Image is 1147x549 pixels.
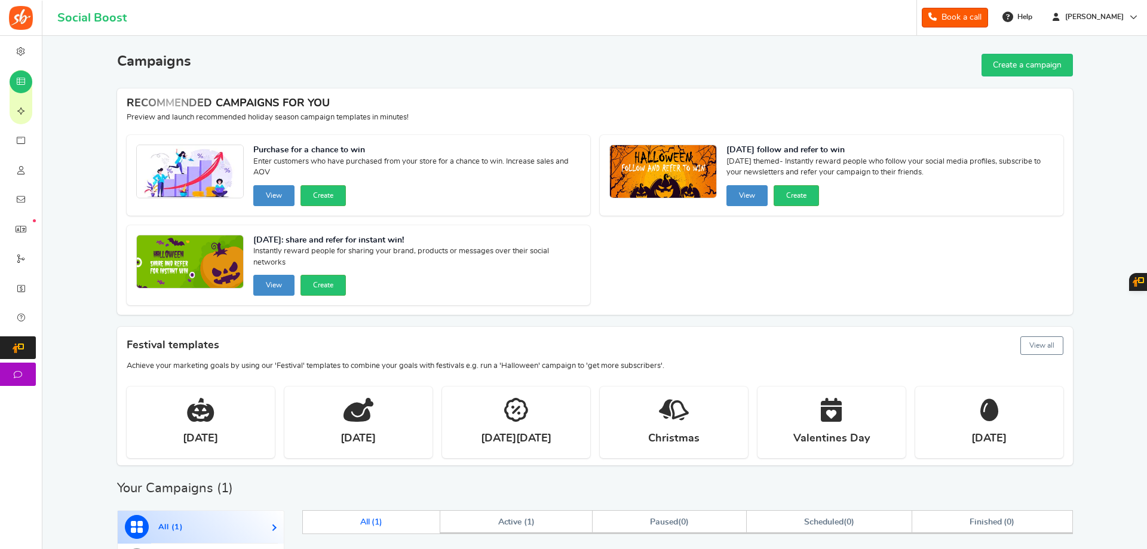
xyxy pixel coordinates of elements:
[158,523,183,531] span: All ( )
[360,518,383,526] span: All ( )
[971,431,1007,446] strong: [DATE]
[253,246,581,270] span: Instantly reward people for sharing your brand, products or messages over their social networks
[127,112,1063,123] p: Preview and launch recommended holiday season campaign templates in minutes!
[174,523,180,531] span: 1
[253,185,295,206] button: View
[1060,12,1128,22] span: [PERSON_NAME]
[9,6,33,30] img: Social Boost
[57,11,127,24] h1: Social Boost
[982,54,1073,76] a: Create a campaign
[253,157,581,180] span: Enter customers who have purchased from your store for a chance to win. Increase sales and AOV
[793,431,870,446] strong: Valentines Day
[300,275,346,296] button: Create
[253,275,295,296] button: View
[726,145,1054,157] strong: [DATE] follow and refer to win
[117,54,191,69] h2: Campaigns
[375,518,379,526] span: 1
[253,235,581,247] strong: [DATE]: share and refer for instant win!
[1007,518,1011,526] span: 0
[804,518,844,526] span: Scheduled
[650,518,689,526] span: ( )
[1014,12,1032,22] span: Help
[481,431,551,446] strong: [DATE][DATE]
[650,518,678,526] span: Paused
[137,145,243,199] img: Recommended Campaigns
[527,518,532,526] span: 1
[726,157,1054,180] span: [DATE] themed- Instantly reward people who follow your social media profiles, subscribe to your n...
[1020,336,1063,355] button: View all
[648,431,700,446] strong: Christmas
[610,145,716,199] img: Recommended Campaigns
[970,518,1014,526] span: Finished ( )
[998,7,1038,26] a: Help
[127,361,1063,372] p: Achieve your marketing goals by using our 'Festival' templates to combine your goals with festiva...
[847,518,851,526] span: 0
[804,518,854,526] span: ( )
[253,145,581,157] strong: Purchase for a chance to win
[774,185,819,206] button: Create
[922,8,988,27] a: Book a call
[221,481,229,495] span: 1
[300,185,346,206] button: Create
[33,219,36,222] em: New
[137,235,243,289] img: Recommended Campaigns
[498,518,535,526] span: Active ( )
[117,482,233,494] h2: Your Campaigns ( )
[127,334,1063,357] h4: Festival templates
[726,185,768,206] button: View
[127,98,1063,110] h4: RECOMMENDED CAMPAIGNS FOR YOU
[681,518,686,526] span: 0
[341,431,376,446] strong: [DATE]
[183,431,218,446] strong: [DATE]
